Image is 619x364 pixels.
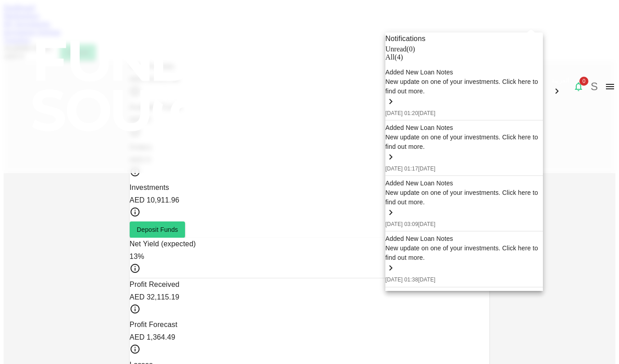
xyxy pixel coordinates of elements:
[385,68,543,77] div: Added New Loan Notes
[418,221,436,227] span: [DATE]
[418,276,436,283] span: [DATE]
[385,53,394,61] span: All
[385,221,418,227] span: [DATE] 03:09
[385,45,407,53] span: Unread
[385,179,543,188] div: Added New Loan Notes
[385,77,543,96] div: New update on one of your investments. Click here to find out more.
[385,244,543,263] div: New update on one of your investments. Click here to find out more.
[418,166,436,172] span: [DATE]
[385,276,418,283] span: [DATE] 01:38
[385,123,543,133] div: Added New Loan Notes
[385,133,543,152] div: New update on one of your investments. Click here to find out more.
[418,110,436,116] span: [DATE]
[394,53,403,61] span: ( 4 )
[385,35,425,42] span: Notifications
[385,110,418,116] span: [DATE] 01:20
[407,45,415,53] span: ( 0 )
[385,188,543,207] div: New update on one of your investments. Click here to find out more.
[385,166,418,172] span: [DATE] 01:17
[385,234,543,244] div: Added New Loan Notes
